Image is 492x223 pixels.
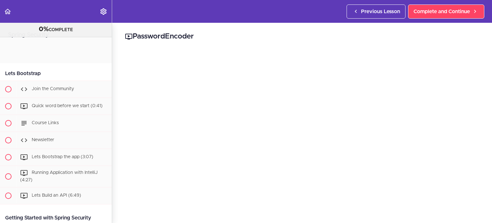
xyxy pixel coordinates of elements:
span: Quick word before we start (0:41) [32,104,102,108]
a: Complete and Continue [408,4,484,19]
a: Previous Lesson [347,4,406,19]
span: Join the Community [32,87,74,91]
span: Lets Build an API (6:49) [32,193,81,198]
span: Lets Bootstrap the app (3:07) [32,155,93,159]
h2: PasswordEncoder [125,31,479,42]
span: Newsletter [32,138,54,142]
span: Course Links [32,121,59,125]
svg: Settings Menu [100,8,107,15]
svg: Back to course curriculum [4,8,12,15]
span: Running Application with IntelliJ (4:27) [20,170,98,182]
span: Previous Lesson [361,8,400,15]
span: Complete and Continue [414,8,470,15]
span: 0% [39,26,49,32]
div: COMPLETE [8,25,104,34]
